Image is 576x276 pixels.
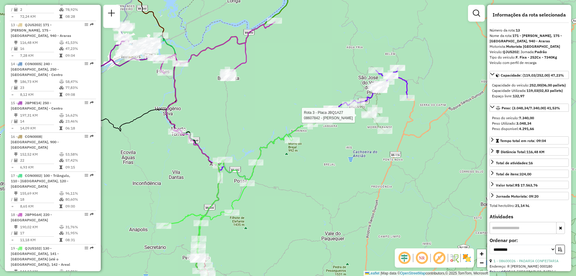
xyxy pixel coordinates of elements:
[365,271,379,275] a: Leaflet
[492,93,566,99] div: Espaço livre:
[20,79,59,85] td: 186,73 KM
[20,203,59,209] td: 8,65 KM
[20,157,59,163] td: 22
[492,88,566,93] div: Capacidade Utilizada:
[14,153,18,156] i: Distância Total
[20,92,59,98] td: 8,12 KM
[480,259,484,266] span: −
[65,46,94,52] td: 47,23%
[20,7,59,13] td: 2
[65,230,94,236] td: 31,95%
[65,85,94,91] td: 77,83%
[490,170,569,178] a: Total de itens:324,00
[496,183,538,188] div: Valor total:
[25,62,41,66] span: CON0005
[11,101,63,111] span: 15 -
[490,12,569,18] h4: Informações da rota selecionada
[59,231,64,235] i: % de utilização da cubagem
[492,126,566,132] div: Peso disponível:
[65,125,94,131] td: 06:18
[490,80,569,101] div: Capacidade: (119,03/252,00) 47,23%
[11,246,70,267] span: | 130 - [GEOGRAPHIC_DATA], 141 - [GEOGRAPHIC_DATA] (até o [GEOGRAPHIC_DATA]), 142 - Areal
[11,85,14,91] td: /
[59,192,64,195] i: % de utilização do peso
[20,53,59,59] td: 7,28 KM
[20,118,59,124] td: 14
[490,60,569,65] div: Veículo com perfil de recarga
[492,83,566,88] div: Capacidade do veículo:
[59,80,64,83] i: % de utilização do peso
[11,101,63,111] span: | 250 - [GEOGRAPHIC_DATA] - Centro
[462,253,472,263] img: Exibir/Ocultar setores
[490,181,569,189] a: Valor total:R$ 17.563,76
[490,28,569,33] div: Número da rota:
[490,192,569,200] a: Jornada Motorista: 09:20
[20,196,59,202] td: 18
[520,172,531,176] strong: 324,00
[90,135,94,138] em: Rota exportada
[59,8,64,11] i: % de utilização da cubagem
[65,40,94,46] td: 41,53%
[11,118,14,124] td: /
[20,224,59,230] td: 190,02 KM
[85,62,88,65] em: Opções
[20,164,59,170] td: 6,93 KM
[59,86,64,89] i: % de utilização da cubagem
[20,151,59,157] td: 152,52 KM
[90,174,94,177] em: Rota exportada
[14,86,18,89] i: Total de Atividades
[65,224,94,230] td: 31,76%
[415,251,429,265] span: Ocultar NR
[65,112,94,118] td: 16,62%
[11,92,14,98] td: =
[90,246,94,250] em: Rota exportada
[65,164,94,170] td: 09:15
[477,249,486,258] a: Zoom in
[535,50,547,54] strong: Padrão
[106,7,118,21] a: Nova sessão e pesquisa
[20,14,59,20] td: 72,24 KM
[65,157,94,163] td: 57,42%
[20,125,59,131] td: 14,09 KM
[492,116,534,120] span: Peso do veículo:
[515,183,538,187] strong: R$ 17.563,76
[59,126,62,130] i: Tempo total em rota
[14,198,18,201] i: Total de Atividades
[11,23,71,38] span: | 171 - [PERSON_NAME], 175 - [GEOGRAPHIC_DATA], 940 - Araras
[515,203,529,208] strong: 21,14 hL
[516,28,520,32] strong: 13
[20,112,59,118] td: 197,31 KM
[11,125,14,131] td: =
[59,198,64,201] i: % de utilização da cubagem
[11,173,70,189] span: | 100 - Triângulo, 110 - [GEOGRAPHIC_DATA], 120 - [GEOGRAPHIC_DATA]
[555,245,565,254] button: Ordem crescente
[11,173,70,189] span: 17 -
[541,83,566,87] strong: (06,00 pallets)
[529,161,533,165] strong: 16
[526,150,544,154] span: 116,48 KM
[59,165,62,169] i: Tempo total em rota
[490,159,569,167] a: Total de atividades:16
[11,23,71,38] span: 13 -
[59,238,62,242] i: Tempo total em rota
[25,23,40,27] span: QJU5202
[519,126,534,131] strong: 4.291,66
[470,7,482,19] a: Exibir filtros
[90,23,94,26] em: Rota exportada
[20,268,59,274] td: 144,12 KM
[85,213,88,216] em: Opções
[11,134,59,150] span: | [GEOGRAPHIC_DATA], 900 - [GEOGRAPHIC_DATA]
[65,237,94,243] td: 08:31
[59,47,64,50] i: % de utilização da cubagem
[490,214,569,220] h4: Atividades
[90,213,94,216] em: Rota exportada
[490,136,569,144] a: Tempo total em rota: 09:04
[59,225,64,229] i: % de utilização do peso
[59,205,62,208] i: Tempo total em rota
[25,134,41,139] span: CON0008
[14,231,18,235] i: Total de Atividades
[59,114,64,117] i: % de utilização do peso
[492,121,566,126] div: Peso Utilizado:
[85,135,88,138] em: Opções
